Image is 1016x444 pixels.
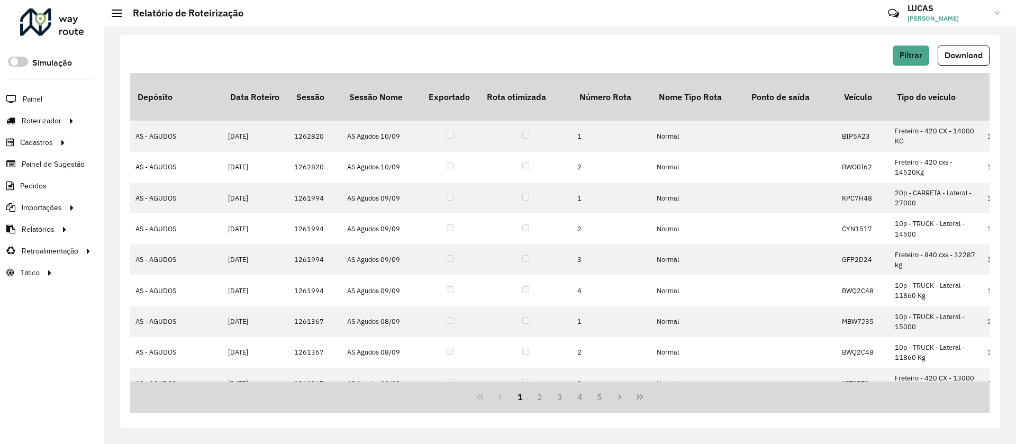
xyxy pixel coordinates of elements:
[342,121,421,151] td: AS Agudos 10/09
[651,306,744,337] td: Normal
[572,337,651,368] td: 2
[882,2,905,25] a: Contato Rápido
[651,121,744,151] td: Normal
[32,57,72,69] label: Simulação
[342,183,421,213] td: AS Agudos 09/09
[530,387,550,407] button: 2
[572,213,651,244] td: 2
[20,267,40,278] span: Tático
[223,183,289,213] td: [DATE]
[908,3,987,13] h3: LUCAS
[572,275,651,306] td: 4
[900,51,922,60] span: Filtrar
[289,275,342,306] td: 1261994
[20,180,47,192] span: Pedidos
[890,121,982,151] td: Freteiro - 420 CX - 14000 KG
[837,244,890,275] td: GFP2D24
[837,306,890,337] td: MBW7J35
[23,94,42,105] span: Painel
[570,387,590,407] button: 4
[223,244,289,275] td: [DATE]
[421,73,479,121] th: Exportado
[122,7,243,19] h2: Relatório de Roteirização
[342,213,421,244] td: AS Agudos 09/09
[651,213,744,244] td: Normal
[289,121,342,151] td: 1262820
[938,46,990,66] button: Download
[223,213,289,244] td: [DATE]
[223,73,289,121] th: Data Roteiro
[837,152,890,183] td: BWO0I62
[908,14,987,23] span: [PERSON_NAME]
[130,213,223,244] td: AS - AGUDOS
[479,73,572,121] th: Rota otimizada
[651,183,744,213] td: Normal
[572,73,651,121] th: Número Rota
[342,244,421,275] td: AS Agudos 09/09
[945,51,983,60] span: Download
[890,275,982,306] td: 10p - TRUCK - Lateral - 11860 Kg
[837,213,890,244] td: CYN1517
[289,213,342,244] td: 1261994
[22,115,61,126] span: Roteirizador
[837,368,890,398] td: KIT8B71
[572,306,651,337] td: 1
[289,368,342,398] td: 1261367
[223,121,289,151] td: [DATE]
[130,152,223,183] td: AS - AGUDOS
[893,46,929,66] button: Filtrar
[223,368,289,398] td: [DATE]
[342,73,421,121] th: Sessão Nome
[342,275,421,306] td: AS Agudos 09/09
[289,337,342,368] td: 1261367
[130,73,223,121] th: Depósito
[651,152,744,183] td: Normal
[342,152,421,183] td: AS Agudos 10/09
[130,306,223,337] td: AS - AGUDOS
[223,306,289,337] td: [DATE]
[837,73,890,121] th: Veículo
[342,306,421,337] td: AS Agudos 08/09
[22,246,78,257] span: Retroalimentação
[572,183,651,213] td: 1
[837,183,890,213] td: KPC7H48
[223,337,289,368] td: [DATE]
[890,73,982,121] th: Tipo do veículo
[22,202,62,213] span: Importações
[342,368,421,398] td: AS Agudos 08/09
[651,244,744,275] td: Normal
[130,121,223,151] td: AS - AGUDOS
[572,121,651,151] td: 1
[22,224,55,235] span: Relatórios
[20,137,53,148] span: Cadastros
[837,275,890,306] td: BWQ2C48
[289,73,342,121] th: Sessão
[890,306,982,337] td: 10p - TRUCK - Lateral - 15000
[510,387,530,407] button: 1
[289,244,342,275] td: 1261994
[223,152,289,183] td: [DATE]
[289,183,342,213] td: 1261994
[130,337,223,368] td: AS - AGUDOS
[744,73,837,121] th: Ponto de saída
[572,152,651,183] td: 2
[289,306,342,337] td: 1261367
[890,244,982,275] td: Freteiro - 840 cxs - 32287 kg
[342,337,421,368] td: AS Agudos 08/09
[22,159,85,170] span: Painel de Sugestão
[651,337,744,368] td: Normal
[130,183,223,213] td: AS - AGUDOS
[130,275,223,306] td: AS - AGUDOS
[890,368,982,398] td: Freteiro - 420 CX - 13000 KG
[550,387,570,407] button: 3
[590,387,610,407] button: 5
[651,73,744,121] th: Nome Tipo Rota
[223,275,289,306] td: [DATE]
[130,244,223,275] td: AS - AGUDOS
[837,337,890,368] td: BWQ2C48
[651,275,744,306] td: Normal
[890,337,982,368] td: 10p - TRUCK - Lateral - 11860 Kg
[837,121,890,151] td: BIP5A23
[890,213,982,244] td: 10p - TRUCK - Lateral - 14500
[572,368,651,398] td: 3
